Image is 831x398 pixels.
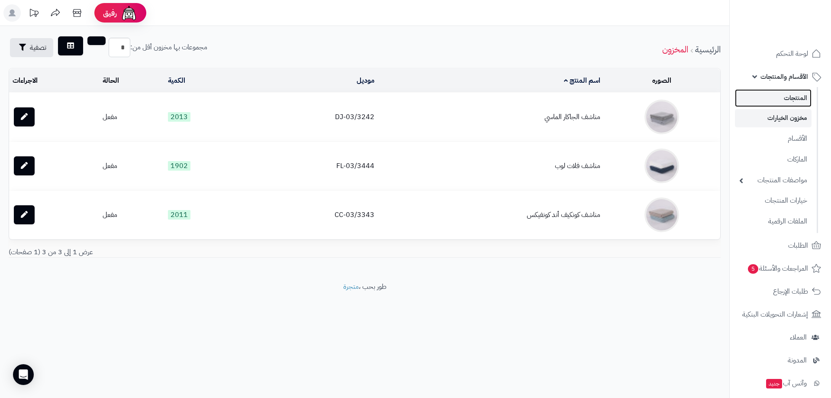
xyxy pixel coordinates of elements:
a: اسم المنتج [564,75,600,86]
a: وآتس آبجديد [735,373,826,394]
td: مناشف فلات لوب [378,142,603,190]
span: المراجعات والأسئلة [747,262,808,275]
span: رفيق [103,8,117,18]
a: الملفات الرقمية [735,212,812,231]
td: مفعل [99,142,164,190]
img: logo-2.png [772,14,823,32]
span: 2011 [168,210,190,220]
form: مجموعات بها مخزون أقل من: [57,38,207,57]
a: المنتجات [735,89,812,107]
span: العملاء [790,331,807,343]
a: الماركات [735,150,812,169]
a: لوحة التحكم [735,43,826,64]
a: طلبات الإرجاع [735,281,826,302]
span: 5 [747,264,759,274]
td: الصوره [604,69,720,93]
a: مواصفات المنتجات [735,171,812,190]
span: 1902 [168,161,190,171]
td: الحالة [99,69,164,93]
td: مناشف كونكيف أند كونفيكس [378,191,603,239]
a: المدونة [735,350,826,371]
button: تصفية [10,38,53,57]
a: خيارات المنتجات [735,191,812,210]
td: مفعل [99,93,164,141]
a: موديل [357,75,374,86]
a: الطلبات [735,235,826,256]
a: إشعارات التحويلات البنكية [735,304,826,325]
a: الأقسام [735,129,812,148]
span: إشعارات التحويلات البنكية [742,308,808,320]
td: DJ-03/3242 [247,93,378,141]
a: المراجعات والأسئلة5 [735,258,826,279]
td: CC-03/3343 [247,191,378,239]
a: تحديثات المنصة [23,4,45,24]
a: المخزون [662,43,688,56]
td: مناشف الجاكار الماسي [378,93,603,141]
span: طلبات الإرجاع [773,285,808,298]
img: مناشف كونكيف أند كونفيكس [644,197,679,232]
a: العملاء [735,327,826,348]
td: مفعل [99,191,164,239]
span: وآتس آب [765,377,807,389]
img: ai-face.png [120,4,138,22]
div: Open Intercom Messenger [13,364,34,385]
span: الطلبات [788,239,808,252]
span: تصفية [30,42,46,53]
div: عرض 1 إلى 3 من 3 (1 صفحات) [2,247,365,257]
a: الرئيسية [695,43,721,56]
img: مناشف الجاكار الماسي [644,100,679,134]
span: جديد [766,379,782,388]
a: الكمية [168,75,185,86]
a: مخزون الخيارات [735,109,812,127]
td: FL-03/3444 [247,142,378,190]
span: 2013 [168,112,190,122]
span: الأقسام والمنتجات [760,71,808,83]
img: مناشف فلات لوب [644,149,679,183]
span: المدونة [788,354,807,366]
td: الاجراءات [9,69,99,93]
span: لوحة التحكم [776,48,808,60]
a: متجرة [343,282,359,292]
